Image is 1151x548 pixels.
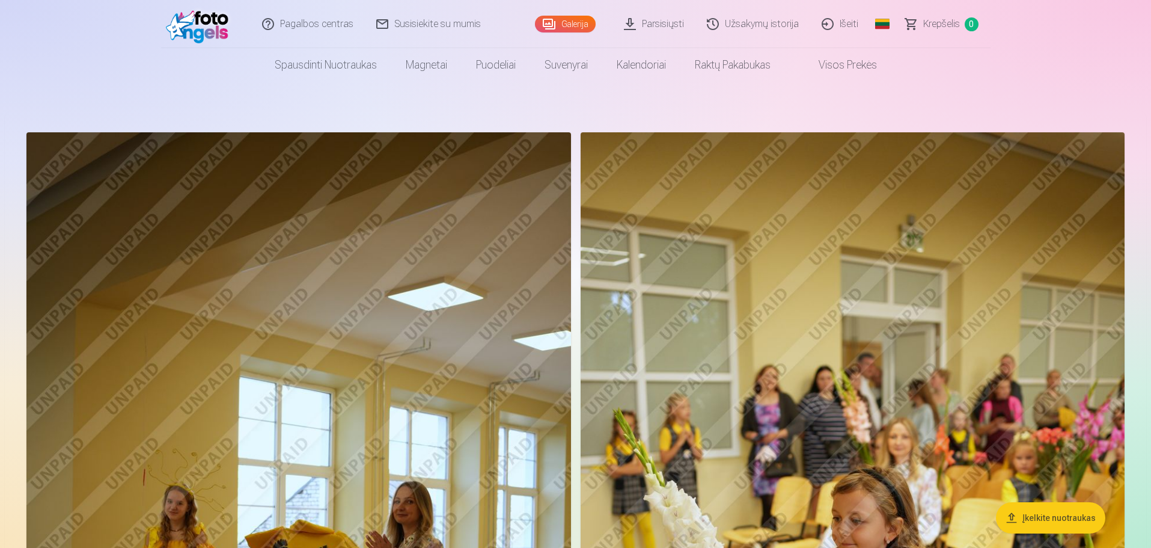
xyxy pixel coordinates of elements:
button: Įkelkite nuotraukas [996,502,1105,534]
a: Magnetai [391,48,462,82]
a: Raktų pakabukas [680,48,785,82]
a: Visos prekės [785,48,891,82]
span: Krepšelis [923,17,960,31]
a: Spausdinti nuotraukas [260,48,391,82]
a: Galerija [535,16,596,32]
img: /fa2 [166,5,235,43]
a: Puodeliai [462,48,530,82]
a: Kalendoriai [602,48,680,82]
a: Suvenyrai [530,48,602,82]
span: 0 [965,17,979,31]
